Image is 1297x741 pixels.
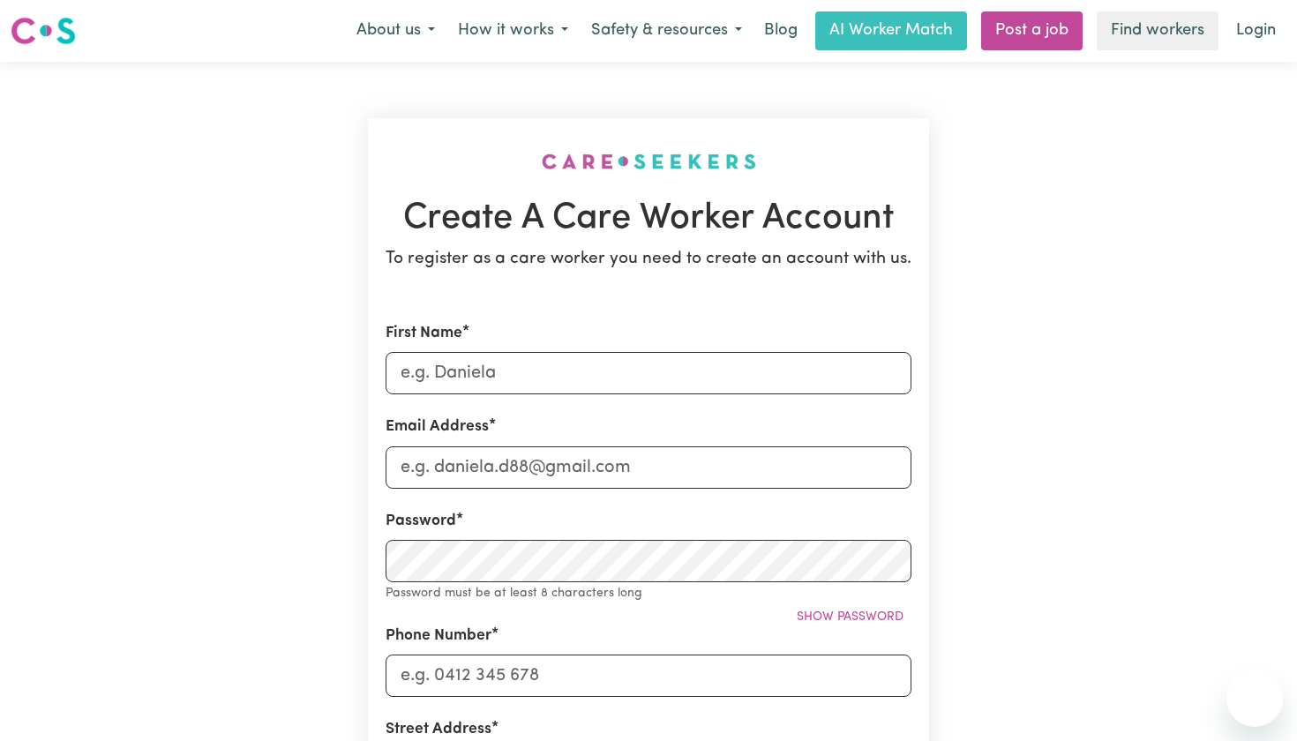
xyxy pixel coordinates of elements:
[345,12,446,49] button: About us
[797,610,903,624] span: Show password
[386,198,911,240] h1: Create A Care Worker Account
[386,247,911,273] p: To register as a care worker you need to create an account with us.
[446,12,580,49] button: How it works
[1226,11,1286,50] a: Login
[386,322,462,345] label: First Name
[386,655,911,697] input: e.g. 0412 345 678
[1226,670,1283,727] iframe: Button to launch messaging window
[815,11,967,50] a: AI Worker Match
[386,587,642,600] small: Password must be at least 8 characters long
[386,446,911,489] input: e.g. daniela.d88@gmail.com
[386,718,491,741] label: Street Address
[11,15,76,47] img: Careseekers logo
[1097,11,1218,50] a: Find workers
[386,510,456,533] label: Password
[789,603,911,631] button: Show password
[580,12,753,49] button: Safety & resources
[981,11,1083,50] a: Post a job
[386,415,489,438] label: Email Address
[386,352,911,394] input: e.g. Daniela
[11,11,76,51] a: Careseekers logo
[753,11,808,50] a: Blog
[386,625,491,647] label: Phone Number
